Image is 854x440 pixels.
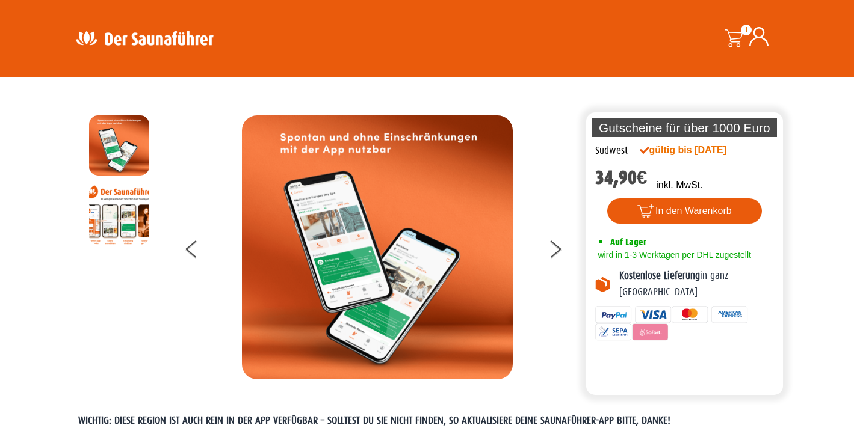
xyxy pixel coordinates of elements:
p: in ganz [GEOGRAPHIC_DATA] [619,268,775,300]
b: Kostenlose Lieferung [619,270,700,281]
p: Gutscheine für über 1000 Euro [592,118,778,137]
bdi: 34,90 [595,167,648,189]
span: 1 [741,25,752,35]
div: gültig bis [DATE] [640,143,753,157]
img: MOCKUP-iPhone_regional [242,115,513,379]
span: wird in 1-3 Werktagen per DHL zugestellt [595,250,751,260]
img: Anleitung7tn [89,185,149,245]
span: Auf Lager [610,236,646,248]
img: MOCKUP-iPhone_regional [89,115,149,176]
span: WICHTIG: DIESE REGION IST AUCH REIN IN DER APP VERFÜGBAR – SOLLTEST DU SIE NICHT FINDEN, SO AKTUA... [78,415,670,426]
p: inkl. MwSt. [656,178,702,192]
div: Südwest [595,143,628,159]
button: In den Warenkorb [607,198,762,224]
span: € [637,167,648,189]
